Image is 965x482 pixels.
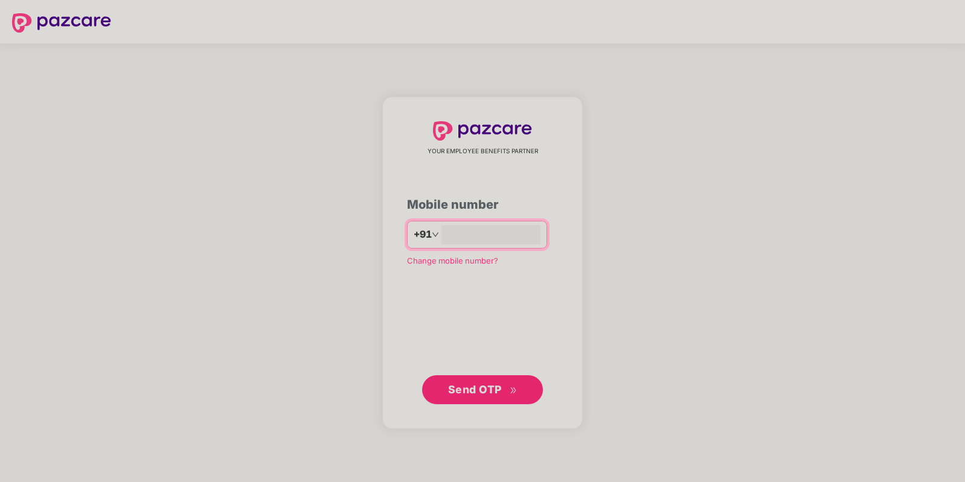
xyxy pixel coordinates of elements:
[433,121,532,141] img: logo
[428,147,538,156] span: YOUR EMPLOYEE BENEFITS PARTNER
[422,375,543,404] button: Send OTPdouble-right
[448,383,502,396] span: Send OTP
[510,387,518,395] span: double-right
[414,227,432,242] span: +91
[12,13,111,33] img: logo
[407,256,498,265] a: Change mobile number?
[432,231,439,238] span: down
[407,195,558,214] div: Mobile number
